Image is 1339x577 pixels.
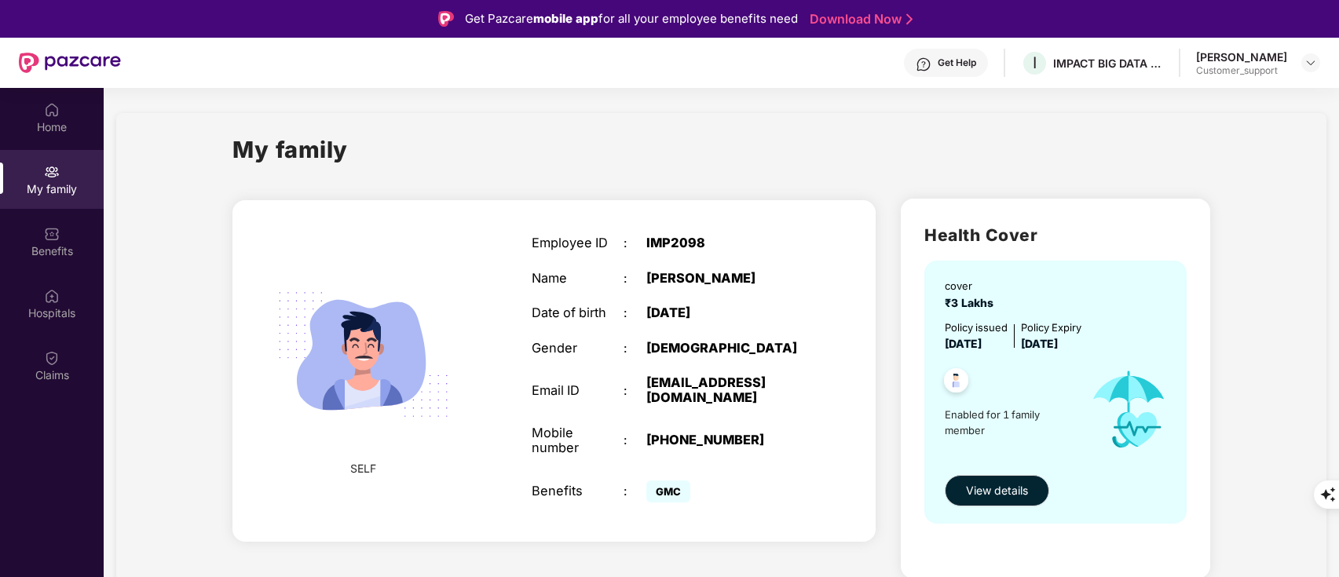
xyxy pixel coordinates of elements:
[646,433,807,447] div: [PHONE_NUMBER]
[810,11,908,27] a: Download Now
[44,164,60,180] img: svg+xml;base64,PHN2ZyB3aWR0aD0iMjAiIGhlaWdodD0iMjAiIHZpZXdCb3g9IjAgMCAyMCAyMCIgZmlsbD0ibm9uZSIgeG...
[19,53,121,73] img: New Pazcare Logo
[1196,49,1287,64] div: [PERSON_NAME]
[945,475,1049,506] button: View details
[646,271,807,286] div: [PERSON_NAME]
[624,433,646,447] div: :
[906,11,913,27] img: Stroke
[945,337,982,350] span: [DATE]
[945,320,1008,335] div: Policy issued
[258,249,469,460] img: svg+xml;base64,PHN2ZyB4bWxucz0iaHR0cDovL3d3dy53My5vcmcvMjAwMC9zdmciIHdpZHRoPSIyMjQiIGhlaWdodD0iMT...
[646,236,807,250] div: IMP2098
[1053,56,1163,71] div: IMPACT BIG DATA ANALYSIS PRIVATE LIMITED
[624,341,646,356] div: :
[44,226,60,242] img: svg+xml;base64,PHN2ZyBpZD0iQmVuZWZpdHMiIHhtbG5zPSJodHRwOi8vd3d3LnczLm9yZy8yMDAwL3N2ZyIgd2lkdGg9Ij...
[532,271,623,286] div: Name
[350,460,376,477] span: SELF
[1033,53,1037,72] span: I
[1196,64,1287,77] div: Customer_support
[646,375,807,406] div: [EMAIL_ADDRESS][DOMAIN_NAME]
[945,296,1000,309] span: ₹3 Lakhs
[533,11,598,26] strong: mobile app
[438,11,454,27] img: Logo
[1304,57,1317,69] img: svg+xml;base64,PHN2ZyBpZD0iRHJvcGRvd24tMzJ4MzIiIHhtbG5zPSJodHRwOi8vd3d3LnczLm9yZy8yMDAwL3N2ZyIgd2...
[532,425,623,456] div: Mobile number
[1021,320,1081,335] div: Policy Expiry
[44,102,60,118] img: svg+xml;base64,PHN2ZyBpZD0iSG9tZSIgeG1sbnM9Imh0dHA6Ly93d3cudzMub3JnLzIwMDAvc3ZnIiB3aWR0aD0iMjAiIG...
[44,288,60,304] img: svg+xml;base64,PHN2ZyBpZD0iSG9zcGl0YWxzIiB4bWxucz0iaHR0cDovL3d3dy53My5vcmcvMjAwMC9zdmciIHdpZHRoPS...
[924,222,1186,248] h2: Health Cover
[465,9,798,28] div: Get Pazcare for all your employee benefits need
[232,132,348,167] h1: My family
[532,484,623,498] div: Benefits
[646,480,690,502] span: GMC
[916,57,931,72] img: svg+xml;base64,PHN2ZyBpZD0iSGVscC0zMngzMiIgeG1sbnM9Imh0dHA6Ly93d3cudzMub3JnLzIwMDAvc3ZnIiB3aWR0aD...
[532,383,623,398] div: Email ID
[624,383,646,398] div: :
[937,363,975,402] img: svg+xml;base64,PHN2ZyB4bWxucz0iaHR0cDovL3d3dy53My5vcmcvMjAwMC9zdmciIHdpZHRoPSI0OC45NDMiIGhlaWdodD...
[966,482,1028,499] span: View details
[624,305,646,320] div: :
[624,236,646,250] div: :
[532,341,623,356] div: Gender
[1076,352,1183,467] img: icon
[44,350,60,366] img: svg+xml;base64,PHN2ZyBpZD0iQ2xhaW0iIHhtbG5zPSJodHRwOi8vd3d3LnczLm9yZy8yMDAwL3N2ZyIgd2lkdGg9IjIwIi...
[532,305,623,320] div: Date of birth
[1021,337,1058,350] span: [DATE]
[945,407,1075,439] span: Enabled for 1 family member
[532,236,623,250] div: Employee ID
[938,57,976,69] div: Get Help
[646,341,807,356] div: [DEMOGRAPHIC_DATA]
[624,271,646,286] div: :
[945,278,1000,294] div: cover
[646,305,807,320] div: [DATE]
[624,484,646,498] div: :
